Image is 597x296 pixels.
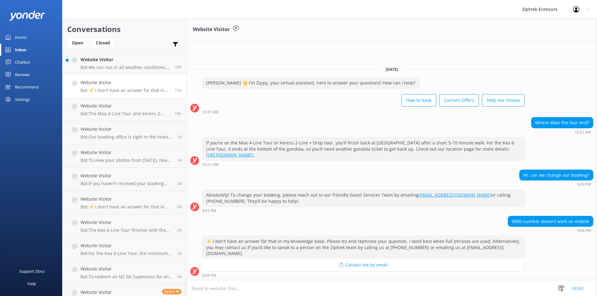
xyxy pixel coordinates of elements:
div: Home [15,31,26,43]
h4: Website Visitor [81,196,173,203]
span: Aug 26 2025 07:04pm (UTC +12:00) Pacific/Auckland [177,157,182,163]
a: Open [67,39,91,46]
div: Settings [15,93,30,106]
div: If you're on the Moa 4-Line Tour or Kereru 2-Line + Drop tour, you'll finish back at [GEOGRAPHIC_... [202,138,524,160]
span: Aug 23 2025 05:42pm (UTC +12:00) Pacific/Auckland [177,274,182,279]
div: Inbox [15,43,26,56]
p: Bot: ⚡ I don't have an answer for that in my knowledge base. Please try and rephrase your questio... [81,88,170,93]
a: Closed [91,39,118,46]
div: Absolutely! To change your booking, please reach out to our friendly Guest Services Team by email... [202,190,524,206]
div: Hi, can we change our booking? [520,170,593,180]
div: ⚡ I don't have an answer for that in my knowledge base. Please try and rephrase your question, I ... [202,236,524,259]
span: Aug 25 2025 02:53pm (UTC +12:00) Pacific/Auckland [177,227,182,233]
h4: Website Visitor [81,79,170,86]
span: Aug 26 2025 11:19pm (UTC +12:00) Pacific/Auckland [177,134,182,139]
strong: 9:04 PM [202,274,216,277]
strong: 9:04 PM [577,229,591,233]
div: 0800 number doesn’t work on mobile [508,216,593,227]
h4: Website Visitor [81,242,173,249]
h4: Website Visitor [81,289,157,296]
h4: Website Visitor [81,102,170,109]
a: [EMAIL_ADDRESS][DOMAIN_NAME] [419,192,491,198]
a: Website VisitorBot:⚡ I don't have an answer for that in my knowledge base. Please try and rephras... [62,75,186,98]
div: Aug 27 2025 10:21am (UTC +12:00) Pacific/Auckland [202,110,525,114]
h4: Website Visitor [81,266,173,272]
button: Current Offers [439,94,479,107]
span: Aug 27 2025 01:15pm (UTC +12:00) Pacific/Auckland [175,111,182,116]
p: Bot: The Moa 4-Line Tour and Kereru 2-Line + Drop Tours include a steep uphill 10-minute walk at ... [81,111,170,116]
div: Aug 27 2025 10:21am (UTC +12:00) Pacific/Auckland [202,162,525,166]
a: Website VisitorBot:For the Kea 6-Line Tour, the minimum weight is 30kg (66lbs). The Kereru 2-Line... [62,238,186,261]
div: Where does the tour end? [531,117,593,128]
span: Aug 27 2025 09:04pm (UTC +12:00) Pacific/Auckland [175,88,182,93]
button: How to book [401,94,436,107]
strong: 10:21 AM [202,163,219,166]
strong: 10:21 AM [202,110,219,114]
div: Chatbot [15,56,30,68]
a: Website VisitorBot:Our booking office is right in the heart of [GEOGRAPHIC_DATA] at [STREET_ADDRE... [62,121,186,144]
a: Website VisitorBot:⚡ I don't have an answer for that in my knowledge base. Please try and rephras... [62,191,186,214]
strong: 9:03 PM [202,209,216,213]
span: Aug 24 2025 09:25am (UTC +12:00) Pacific/Auckland [177,251,182,256]
a: [URL][DOMAIN_NAME]. [206,152,254,158]
div: Recommend [15,81,39,93]
img: yonder-white-logo.png [9,11,45,21]
div: Aug 27 2025 09:03pm (UTC +12:00) Pacific/Auckland [519,182,593,186]
strong: 9:03 PM [577,183,591,186]
div: Help [27,277,36,290]
p: Bot: We can run in all weather conditions, whether it's rain, shine, or even snow! If we ever nee... [81,65,170,70]
a: Website VisitorBot:To view your photos from [DATE], head over to the My Photos Page on our websit... [62,144,186,168]
h4: Website Visitor [81,149,173,156]
div: Closed [91,38,115,48]
div: Support Docs [19,265,44,277]
h4: Website Visitor [81,126,173,133]
h4: Website Visitor [81,172,173,179]
p: Bot: To view your photos from [DATE], head over to the My Photos Page on our website at [URL][DOM... [81,157,173,163]
a: Website VisitorBot:To redeem an NZ Ski Superpass for one of our Zipline Tours, please visit our o... [62,261,186,284]
p: Bot: To redeem an NZ Ski Superpass for one of our Zipline Tours, please visit our office at [STRE... [81,274,173,280]
div: Aug 27 2025 09:03pm (UTC +12:00) Pacific/Auckland [202,208,525,213]
p: Bot: ⚡ I don't have an answer for that in my knowledge base. Please try and rephrase your questio... [81,204,173,210]
div: Reviews [15,68,30,81]
h4: Website Visitor [81,56,170,63]
span: Reply [162,289,182,294]
strong: 10:21 AM [575,130,591,134]
div: Open [67,38,88,48]
a: Website VisitorBot:If you haven't received your booking confirmation, check your spam or promotio... [62,168,186,191]
p: Bot: The Kea 6-Line Tour finishes with the world's steepest zipline, which descends 30 stories at... [81,227,173,233]
div: Aug 27 2025 09:04pm (UTC +12:00) Pacific/Auckland [508,228,593,233]
p: Bot: If you haven't received your booking confirmation, check your spam or promotions folder. If ... [81,181,173,186]
a: Website VisitorBot:The Moa 4-Line Tour and Kereru 2-Line + Drop Tours include a steep uphill 10-m... [62,98,186,121]
h3: Website Visitor [193,25,230,34]
p: Bot: Our booking office is right in the heart of [GEOGRAPHIC_DATA] at [STREET_ADDRESS]. The tour ... [81,134,173,140]
a: Website VisitorBot:We can run in all weather conditions, whether it's rain, shine, or even snow! ... [62,51,186,75]
button: Help me choose [482,94,525,107]
p: Bot: For the Kea 6-Line Tour, the minimum weight is 30kg (66lbs). The Kereru 2-Line & Drop Tour h... [81,251,173,256]
h2: Conversations [67,23,182,35]
div: Aug 27 2025 09:04pm (UTC +12:00) Pacific/Auckland [202,273,525,277]
div: [PERSON_NAME] 👋 I'm Zippy, your virtual assistant, here to answer your questions! How can I help? [202,78,419,88]
button: 📩 Contact me by email [202,259,524,271]
a: Website VisitorBot:The Kea 6-Line Tour finishes with the world's steepest zipline, which descends... [62,214,186,238]
span: [DATE] [382,67,402,72]
h4: Website Visitor [81,219,173,226]
span: Aug 27 2025 09:49pm (UTC +12:00) Pacific/Auckland [175,64,182,70]
span: Aug 25 2025 10:23pm (UTC +12:00) Pacific/Auckland [177,181,182,186]
div: Aug 27 2025 10:21am (UTC +12:00) Pacific/Auckland [531,130,593,134]
span: Aug 25 2025 07:17pm (UTC +12:00) Pacific/Auckland [177,204,182,209]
